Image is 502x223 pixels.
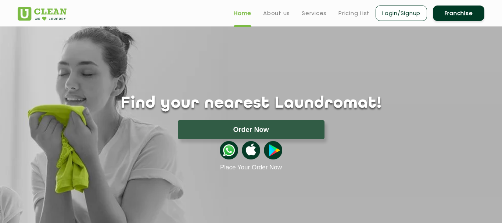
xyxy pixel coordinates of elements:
[18,7,67,21] img: UClean Laundry and Dry Cleaning
[234,9,251,18] a: Home
[264,141,282,159] img: playstoreicon.png
[376,6,427,21] a: Login/Signup
[12,94,490,113] h1: Find your nearest Laundromat!
[263,9,290,18] a: About us
[242,141,260,159] img: apple-icon.png
[220,141,238,159] img: whatsappicon.png
[178,120,324,139] button: Order Now
[220,164,282,171] a: Place Your Order Now
[338,9,370,18] a: Pricing List
[433,6,484,21] a: Franchise
[302,9,327,18] a: Services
